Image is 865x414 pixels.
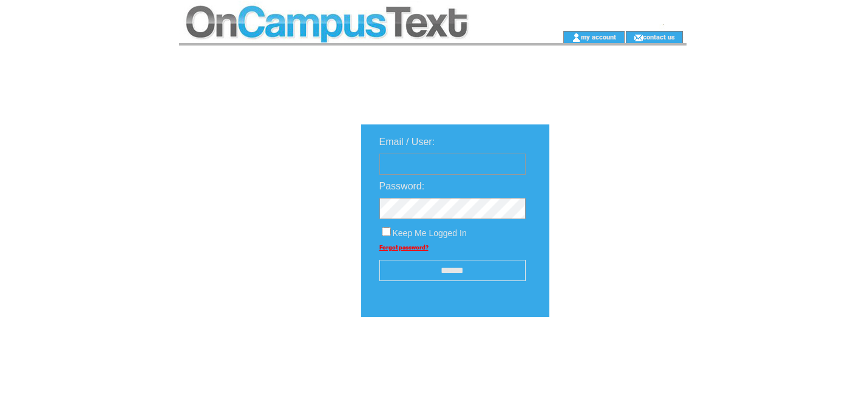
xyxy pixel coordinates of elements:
img: contact_us_icon.gif;jsessionid=92695579D0F5AA830AF64A1A0D5FD4F7 [634,33,643,42]
span: Password: [379,181,425,191]
a: my account [581,33,616,41]
img: transparent.png;jsessionid=92695579D0F5AA830AF64A1A0D5FD4F7 [585,347,645,362]
a: Forgot password? [379,244,429,251]
img: account_icon.gif;jsessionid=92695579D0F5AA830AF64A1A0D5FD4F7 [572,33,581,42]
span: Email / User: [379,137,435,147]
a: contact us [643,33,675,41]
span: Keep Me Logged In [393,228,467,238]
